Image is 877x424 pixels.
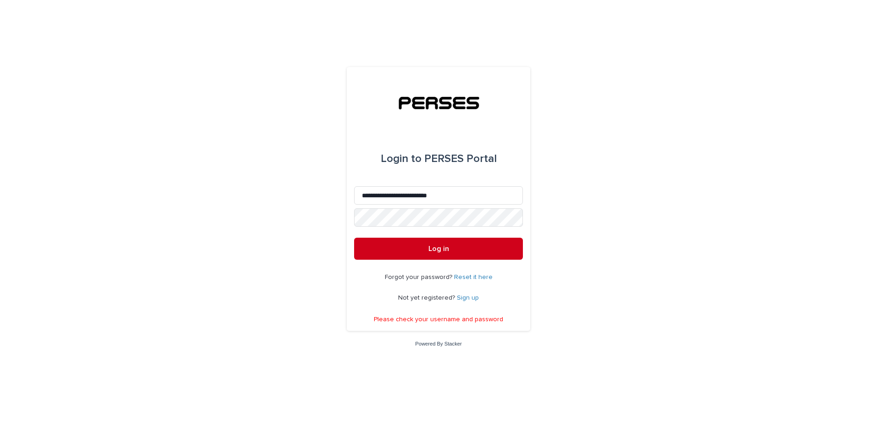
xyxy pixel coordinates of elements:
[454,274,493,280] a: Reset it here
[415,341,461,346] a: Powered By Stacker
[354,238,523,260] button: Log in
[381,146,497,172] div: PERSES Portal
[385,274,454,280] span: Forgot your password?
[428,245,449,252] span: Log in
[389,89,488,117] img: tSkXltGzRgGXHrgo7SoP
[374,316,503,324] p: Please check your username and password
[381,153,422,164] span: Login to
[398,295,457,301] span: Not yet registered?
[457,295,479,301] a: Sign up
